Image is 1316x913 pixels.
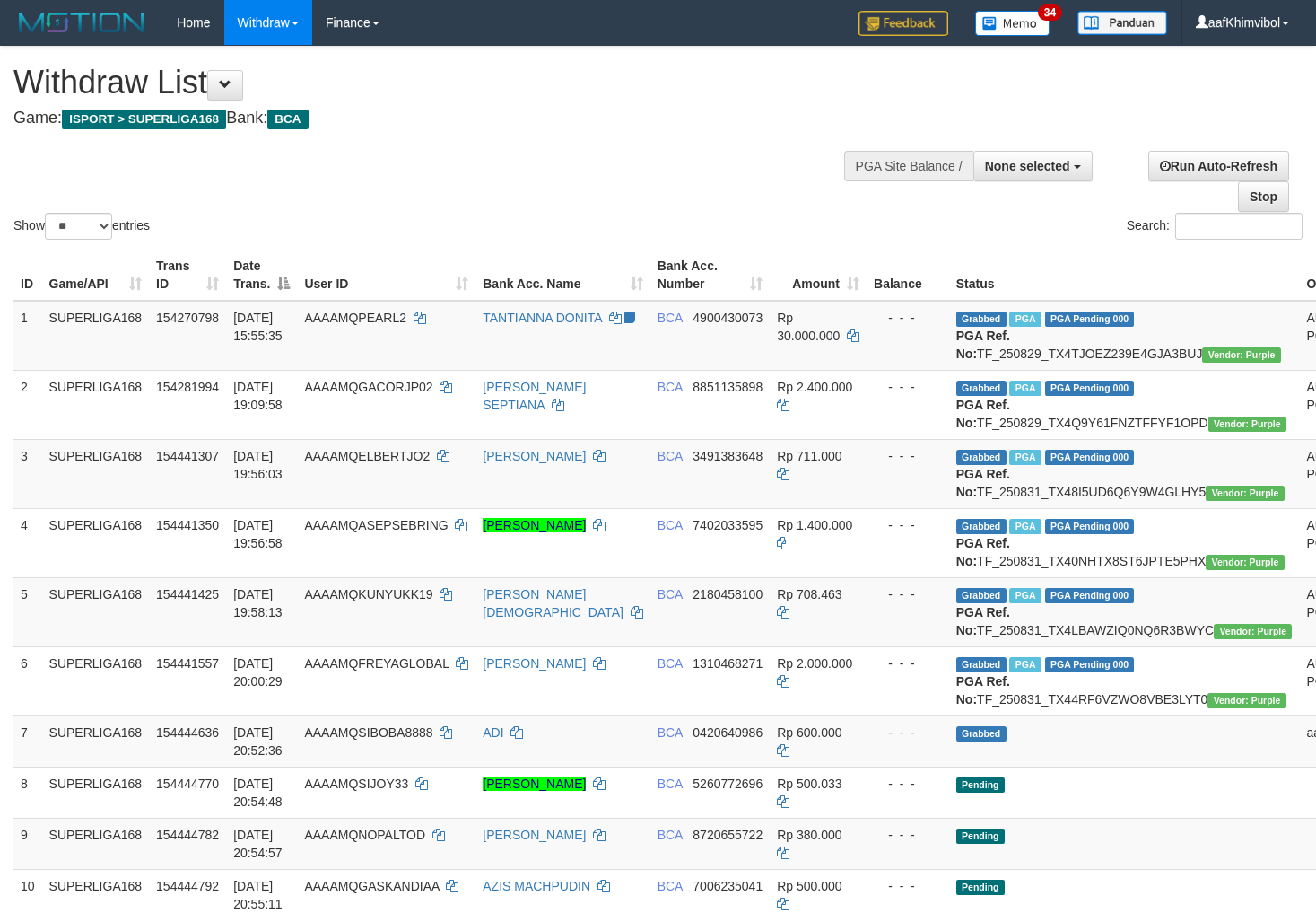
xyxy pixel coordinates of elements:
[156,879,219,893] span: 154444792
[777,449,841,463] span: Rp 711.000
[304,879,439,893] span: AAAAMQGASKANDIAA
[658,879,683,893] span: BCA
[42,439,150,508] td: SUPERLIGA168
[233,725,283,758] span: [DATE] 20:52:36
[1148,151,1289,181] a: Run Auto-Refresh
[693,879,763,893] span: Copy 7006235041 to clipboard
[956,880,1005,895] span: Pending
[693,828,763,842] span: Copy 8720655722 to clipboard
[13,646,42,715] td: 6
[777,518,852,532] span: Rp 1.400.000
[304,449,430,463] span: AAAAMQELBERTJO2
[777,380,852,394] span: Rp 2.400.000
[233,449,283,481] span: [DATE] 19:56:03
[693,587,763,601] span: Copy 2180458100 to clipboard
[483,777,586,791] a: [PERSON_NAME]
[45,213,112,240] select: Showentries
[483,311,602,325] a: TANTIANNA DONITA
[658,380,683,394] span: BCA
[42,577,150,646] td: SUPERLIGA168
[156,449,219,463] span: 154441307
[1045,657,1135,672] span: PGA Pending
[233,587,283,619] span: [DATE] 19:58:13
[42,301,150,371] td: SUPERLIGA168
[297,250,475,301] th: User ID: activate to sort column ascending
[13,577,42,646] td: 5
[304,725,432,740] span: AAAAMQSIBOBA8888
[42,818,150,869] td: SUPERLIGA168
[658,725,683,740] span: BCA
[304,380,432,394] span: AAAAMQGACORJP02
[693,725,763,740] span: Copy 0420640986 to clipboard
[874,724,942,742] div: - - -
[949,439,1300,508] td: TF_250831_TX48I5UD6Q6Y9W4GLHY5
[973,151,1093,181] button: None selected
[13,767,42,818] td: 8
[949,370,1300,439] td: TF_250829_TX4Q9Y61FNZTFFYF1OPD
[156,311,219,325] span: 154270798
[956,588,1007,603] span: Grabbed
[777,879,841,893] span: Rp 500.000
[304,311,406,325] span: AAAAMQPEARL2
[693,311,763,325] span: Copy 4900430073 to clipboard
[874,775,942,793] div: - - -
[1206,555,1284,570] span: Vendor URL: https://trx4.1velocity.biz
[1009,519,1041,534] span: Marked by aafsoycanthlai
[483,725,503,740] a: ADI
[985,159,1070,173] span: None selected
[658,518,683,532] span: BCA
[156,725,219,740] span: 154444636
[483,380,586,412] a: [PERSON_NAME] SEPTIANA
[658,311,683,325] span: BCA
[658,828,683,842] span: BCA
[1238,181,1289,212] a: Stop
[1208,417,1286,432] span: Vendor URL: https://trx4.1velocity.biz
[233,879,283,911] span: [DATE] 20:55:11
[956,536,1010,568] b: PGA Ref. No:
[956,450,1007,465] span: Grabbed
[1009,450,1041,465] span: Marked by aafsoycanthlai
[874,309,942,327] div: - - -
[233,380,283,412] span: [DATE] 19:09:58
[13,110,859,127] h4: Game: Bank:
[777,828,841,842] span: Rp 380.000
[949,301,1300,371] td: TF_250829_TX4TJOEZ239E4GJA3BUJ
[650,250,771,301] th: Bank Acc. Number: activate to sort column ascending
[693,656,763,671] span: Copy 1310468271 to clipboard
[1009,312,1041,327] span: Marked by aafmaleo
[13,65,859,101] h1: Withdraw List
[956,519,1007,534] span: Grabbed
[956,329,1010,361] b: PGA Ref. No:
[156,777,219,791] span: 154444770
[874,378,942,396] div: - - -
[956,726,1007,742] span: Grabbed
[777,311,840,343] span: Rp 30.000.000
[956,381,1007,396] span: Grabbed
[156,656,219,671] span: 154441557
[975,11,1050,36] img: Button%20Memo.svg
[13,9,150,36] img: MOTION_logo.png
[1045,450,1135,465] span: PGA Pending
[483,449,586,463] a: [PERSON_NAME]
[949,577,1300,646] td: TF_250831_TX4LBAWZIQ0NQ6R3BWYC
[956,829,1005,844] span: Pending
[13,301,42,371] td: 1
[949,250,1300,301] th: Status
[156,380,219,394] span: 154281994
[13,818,42,869] td: 9
[1009,381,1041,396] span: Marked by aafnonsreyleab
[1206,486,1284,501] span: Vendor URL: https://trx4.1velocity.biz
[874,585,942,603] div: - - -
[693,518,763,532] span: Copy 7402033595 to clipboard
[13,439,42,508] td: 3
[956,777,1005,793] span: Pending
[956,674,1010,707] b: PGA Ref. No:
[156,828,219,842] span: 154444782
[658,587,683,601] span: BCA
[233,777,283,809] span: [DATE] 20:54:48
[42,250,150,301] th: Game/API: activate to sort column ascending
[13,508,42,577] td: 4
[156,518,219,532] span: 154441350
[874,516,942,534] div: - - -
[42,508,150,577] td: SUPERLIGA168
